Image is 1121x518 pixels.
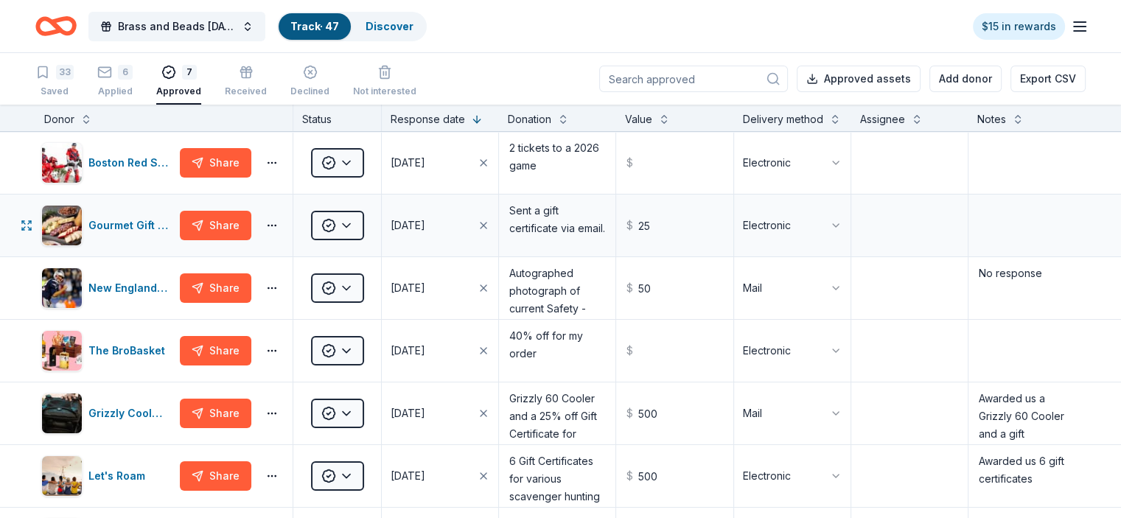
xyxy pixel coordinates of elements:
[973,13,1065,40] a: $15 in rewards
[508,111,551,128] div: Donation
[293,105,382,131] div: Status
[797,66,921,92] button: Approved assets
[366,20,413,32] a: Discover
[500,196,614,255] textarea: Sent a gift certificate via email.
[225,85,267,97] div: Received
[353,59,416,105] button: Not interested
[88,217,174,234] div: Gourmet Gift Baskets
[1010,66,1086,92] button: Export CSV
[42,143,82,183] img: Image for Boston Red Sox
[35,9,77,43] a: Home
[156,59,201,105] button: 7Approved
[97,59,133,105] button: 6Applied
[970,259,1084,318] textarea: No response
[88,405,174,422] div: Grizzly Coolers
[88,154,174,172] div: Boston Red Sox
[625,111,652,128] div: Value
[382,195,498,256] button: [DATE]
[970,384,1084,443] textarea: Awarded us a Grizzly 60 Cooler and a gift certificate
[97,85,133,97] div: Applied
[180,399,251,428] button: Share
[88,342,171,360] div: The BroBasket
[180,461,251,491] button: Share
[42,331,82,371] img: Image for The BroBasket
[382,320,498,382] button: [DATE]
[41,267,174,309] button: Image for New England PatriotsNew England Patriots
[41,330,174,371] button: Image for The BroBasketThe BroBasket
[382,382,498,444] button: [DATE]
[860,111,905,128] div: Assignee
[500,447,614,505] textarea: 6 Gift Certificates for various scavenger hunting adventures
[180,336,251,365] button: Share
[118,18,236,35] span: Brass and Beads [DATE] Celebration
[35,59,74,105] button: 33Saved
[382,132,498,194] button: [DATE]
[277,12,427,41] button: Track· 47Discover
[391,217,425,234] div: [DATE]
[56,65,74,80] div: 33
[180,148,251,178] button: Share
[743,111,823,128] div: Delivery method
[500,384,614,443] textarea: Grizzly 60 Cooler and a 25% off Gift Certificate for anything in the store
[41,142,174,183] button: Image for Boston Red SoxBoston Red Sox
[290,20,339,32] a: Track· 47
[391,467,425,485] div: [DATE]
[290,59,329,105] button: Declined
[118,65,133,80] div: 6
[970,447,1084,505] textarea: Awarded us 6 gift certificates
[180,211,251,240] button: Share
[391,342,425,360] div: [DATE]
[156,85,201,97] div: Approved
[500,321,614,380] textarea: 40% off for my order
[977,111,1006,128] div: Notes
[391,405,425,422] div: [DATE]
[42,456,82,496] img: Image for Let's Roam
[88,467,151,485] div: Let's Roam
[41,393,174,434] button: Image for Grizzly CoolersGrizzly Coolers
[180,273,251,303] button: Share
[44,111,74,128] div: Donor
[382,257,498,319] button: [DATE]
[42,393,82,433] img: Image for Grizzly Coolers
[353,85,416,97] div: Not interested
[391,111,465,128] div: Response date
[500,133,614,192] textarea: 2 tickets to a 2026 game
[41,205,174,246] button: Image for Gourmet Gift BasketsGourmet Gift Baskets
[929,66,1002,92] button: Add donor
[88,12,265,41] button: Brass and Beads [DATE] Celebration
[41,455,174,497] button: Image for Let's RoamLet's Roam
[42,268,82,308] img: Image for New England Patriots
[225,59,267,105] button: Received
[599,66,788,92] input: Search approved
[42,206,82,245] img: Image for Gourmet Gift Baskets
[500,259,614,318] textarea: Autographed photograph of current Safety - [PERSON_NAME]
[35,85,74,97] div: Saved
[391,279,425,297] div: [DATE]
[391,154,425,172] div: [DATE]
[88,279,174,297] div: New England Patriots
[382,445,498,507] button: [DATE]
[182,65,197,80] div: 7
[290,85,329,97] div: Declined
